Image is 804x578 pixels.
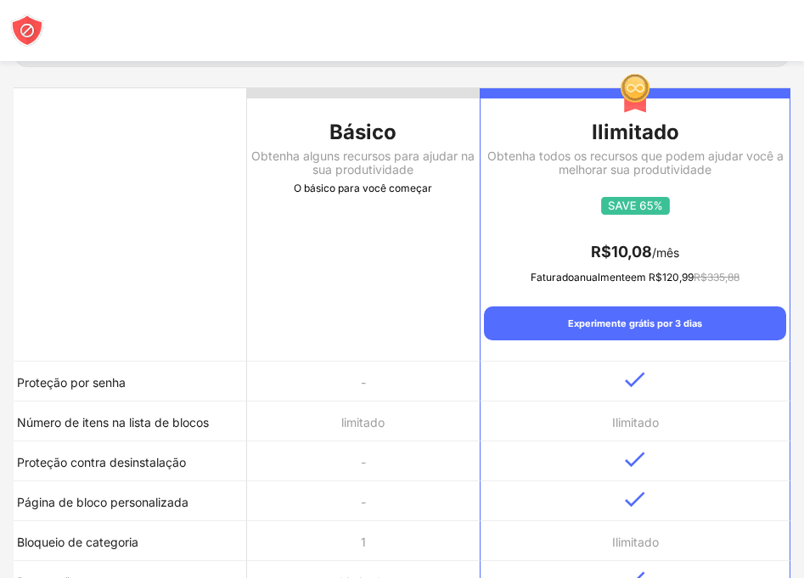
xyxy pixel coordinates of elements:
font: Ilimitado [612,535,659,549]
font: em [631,271,646,283]
font: O básico para você começar [294,182,432,194]
font: Número de itens na lista de blocos [17,415,209,429]
font: Ilimitado [592,120,679,144]
img: medalha-premium-img [620,73,650,114]
font: 10,08 [611,243,652,261]
img: v-blue.svg [625,372,645,388]
img: blocksite-icon-white.svg [10,14,44,48]
font: Ilimitado [612,415,659,429]
font: Proteção contra desinstalação [17,455,186,469]
font: - [361,375,366,390]
font: Proteção por senha [17,375,126,390]
img: v-blue.svg [625,452,645,468]
font: Obtenha alguns recursos para ajudar na sua produtividade [251,149,475,177]
font: R$ [694,271,707,283]
font: - [361,495,366,509]
font: - [361,455,366,469]
font: Bloqueio de categoria [17,535,138,549]
font: 120,99 [662,271,694,283]
font: 335,88 [707,271,739,283]
font: limitado [341,415,385,429]
font: Página de bloco personalizada [17,495,188,509]
img: save65.svg [601,197,670,215]
font: Básico [329,120,396,144]
font: R$ [591,243,611,261]
font: Obtenha todos os recursos que podem ajudar você a melhorar sua produtividade [487,149,784,177]
img: v-blue.svg [625,491,645,508]
font: /mês [652,245,679,260]
font: Faturado [531,271,574,283]
font: Experimente grátis por 3 dias [568,317,702,329]
font: 1 [361,535,366,549]
font: R$ [649,271,662,283]
font: anualmente [574,271,631,283]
